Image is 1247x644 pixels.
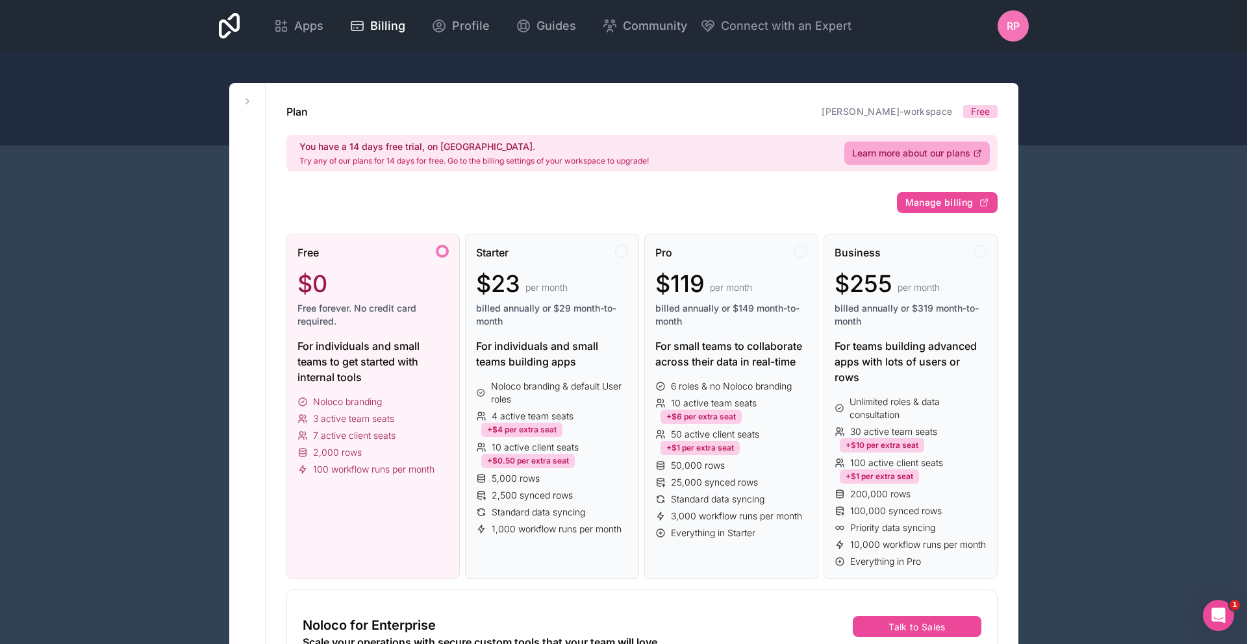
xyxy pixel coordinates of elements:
[898,281,940,294] span: per month
[655,245,672,260] span: Pro
[850,555,921,568] span: Everything in Pro
[592,12,698,40] a: Community
[671,510,802,523] span: 3,000 workflow runs per month
[481,423,562,437] div: +$4 per extra seat
[971,105,990,118] span: Free
[313,412,394,425] span: 3 active team seats
[671,476,758,489] span: 25,000 synced rows
[492,472,540,485] span: 5,000 rows
[303,616,436,634] span: Noloco for Enterprise
[263,12,334,40] a: Apps
[844,142,990,165] a: Learn more about our plans
[661,441,740,455] div: +$1 per extra seat
[492,506,585,519] span: Standard data syncing
[850,521,935,534] span: Priority data syncing
[853,616,981,637] button: Talk to Sales
[313,446,362,459] span: 2,000 rows
[850,504,942,517] span: 100,000 synced rows
[661,410,742,424] div: +$6 per extra seat
[835,338,987,385] div: For teams building advanced apps with lots of users or rows
[297,302,449,328] span: Free forever. No credit card required.
[313,463,435,476] span: 100 workflow runs per month
[299,140,649,153] h2: You have a 14 days free trial, on [GEOGRAPHIC_DATA].
[1007,18,1020,34] span: RP
[492,441,579,454] span: 10 active client seats
[299,156,649,166] p: Try any of our plans for 14 days for free. Go to the billing settings of your workspace to upgrade!
[671,397,757,410] span: 10 active team seats
[655,302,807,328] span: billed annually or $149 month-to-month
[840,438,924,452] div: +$10 per extra seat
[671,493,764,506] span: Standard data syncing
[421,12,500,40] a: Profile
[671,459,725,472] span: 50,000 rows
[850,488,911,501] span: 200,000 rows
[476,245,509,260] span: Starter
[835,271,892,297] span: $255
[655,338,807,369] div: For small teams to collaborate across their data in real-time
[525,281,568,294] span: per month
[505,12,586,40] a: Guides
[710,281,752,294] span: per month
[905,197,974,208] span: Manage billing
[476,271,520,297] span: $23
[850,425,937,438] span: 30 active team seats
[297,271,327,297] span: $0
[822,106,952,117] a: [PERSON_NAME]-workspace
[1229,600,1240,610] span: 1
[850,456,943,469] span: 100 active client seats
[370,17,405,35] span: Billing
[850,538,986,551] span: 10,000 workflow runs per month
[1203,600,1234,631] iframe: Intercom live chat
[840,469,919,484] div: +$1 per extra seat
[313,429,396,442] span: 7 active client seats
[852,147,970,160] span: Learn more about our plans
[294,17,323,35] span: Apps
[700,17,851,35] button: Connect with an Expert
[492,523,622,536] span: 1,000 workflow runs per month
[835,245,881,260] span: Business
[286,104,308,119] h1: Plan
[476,302,628,328] span: billed annually or $29 month-to-month
[481,454,575,468] div: +$0.50 per extra seat
[671,526,755,539] span: Everything in Starter
[655,271,705,297] span: $119
[623,17,687,35] span: Community
[536,17,576,35] span: Guides
[339,12,416,40] a: Billing
[492,410,573,423] span: 4 active team seats
[297,245,319,260] span: Free
[313,395,382,408] span: Noloco branding
[671,380,792,393] span: 6 roles & no Noloco branding
[835,302,987,328] span: billed annually or $319 month-to-month
[491,380,628,406] span: Noloco branding & default User roles
[897,192,998,213] button: Manage billing
[452,17,490,35] span: Profile
[721,17,851,35] span: Connect with an Expert
[671,428,759,441] span: 50 active client seats
[297,338,449,385] div: For individuals and small teams to get started with internal tools
[492,489,573,502] span: 2,500 synced rows
[476,338,628,369] div: For individuals and small teams building apps
[850,395,986,421] span: Unlimited roles & data consultation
